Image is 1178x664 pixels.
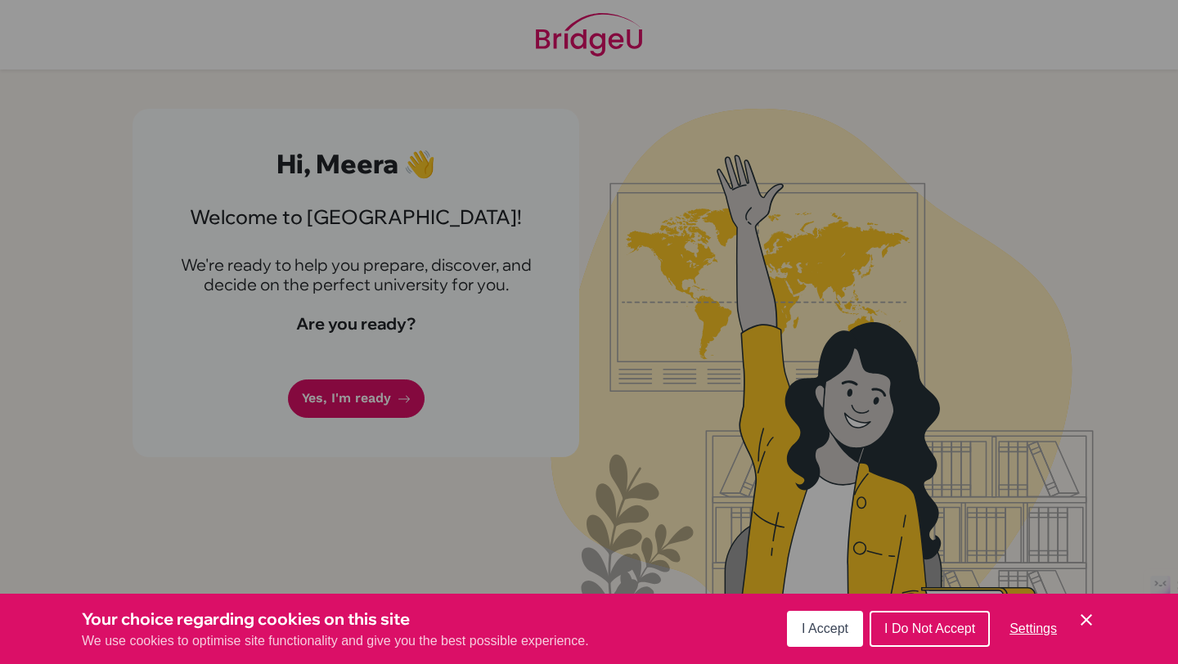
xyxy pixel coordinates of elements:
h3: Your choice regarding cookies on this site [82,607,589,631]
button: Settings [996,612,1070,645]
button: I Accept [787,611,863,647]
button: Save and close [1077,610,1096,630]
span: I Do Not Accept [884,621,975,635]
button: I Do Not Accept [870,611,990,647]
p: We use cookies to optimise site functionality and give you the best possible experience. [82,631,589,651]
span: I Accept [802,621,848,635]
span: Settings [1009,621,1057,635]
